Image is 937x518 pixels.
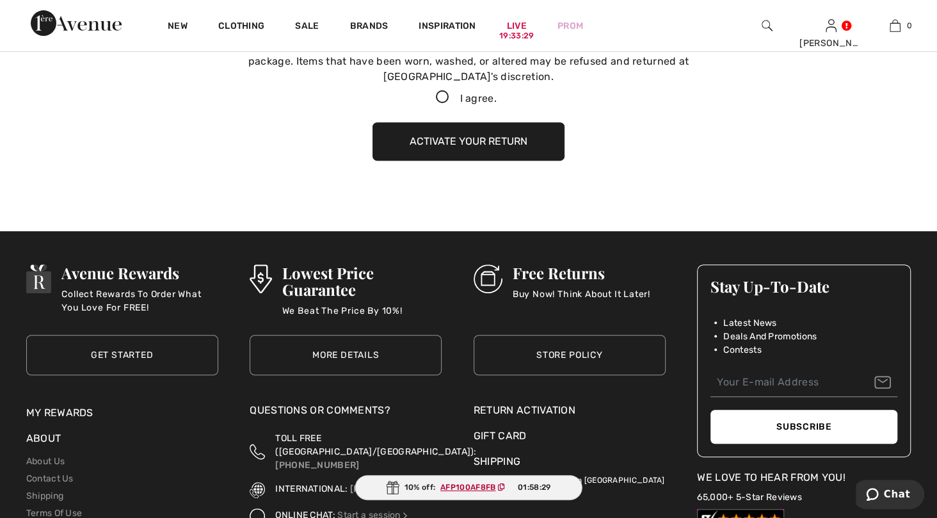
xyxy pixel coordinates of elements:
[250,335,442,375] a: More Details
[350,483,434,494] a: [PHONE_NUMBER]
[474,455,520,467] a: Shipping
[275,483,348,494] span: INTERNATIONAL:
[723,330,817,343] span: Deals And Promotions
[440,483,495,492] ins: AFP100AF8FB
[26,473,74,484] a: Contact Us
[26,335,218,375] a: Get Started
[723,316,776,330] span: Latest News
[275,460,359,471] a: [PHONE_NUMBER]
[61,287,218,313] p: Collect Rewards To Order What You Love For FREE!
[372,122,565,161] button: Activate your return
[826,19,837,31] a: Sign In
[710,410,897,444] button: Subscribe
[513,264,650,281] h3: Free Returns
[168,20,188,34] a: New
[697,492,802,503] a: 65,000+ 5-Star Reviews
[863,18,926,33] a: 0
[350,20,388,34] a: Brands
[426,91,511,106] label: I agree.
[799,36,862,50] div: [PERSON_NAME]
[387,481,399,494] img: Gift.svg
[295,20,319,34] a: Sale
[282,304,442,330] p: We Beat The Price By 10%!
[355,475,582,500] div: 10% off:
[244,38,693,85] div: All items must be returned in their original condition within of receiving the package. Items tha...
[697,470,911,485] div: We Love To Hear From You!
[419,20,476,34] span: Inspiration
[282,264,442,298] h3: Lowest Price Guarantee
[474,469,666,498] p: Free shipping and Returns in [GEOGRAPHIC_DATA] and [GEOGRAPHIC_DATA].
[26,456,65,467] a: About Us
[856,480,924,512] iframe: Opens a widget where you can chat to one of our agents
[250,482,265,498] img: International
[250,264,271,293] img: Lowest Price Guarantee
[61,264,218,281] h3: Avenue Rewards
[723,343,761,357] span: Contests
[31,10,122,36] img: 1ère Avenue
[890,18,901,33] img: My Bag
[513,287,650,313] p: Buy Now! Think About It Later!
[710,368,897,397] input: Your E-mail Address
[499,30,534,42] div: 19:33:29
[26,407,93,419] a: My Rewards
[218,20,264,34] a: Clothing
[275,433,476,457] span: TOLL FREE ([GEOGRAPHIC_DATA]/[GEOGRAPHIC_DATA]):
[474,403,666,418] a: Return Activation
[557,19,583,33] a: Prom
[762,18,773,33] img: search the website
[907,20,912,31] span: 0
[474,335,666,375] a: Store Policy
[474,428,666,444] a: Gift Card
[26,431,218,453] div: About
[826,18,837,33] img: My Info
[507,19,527,33] a: Live19:33:29
[474,264,502,293] img: Free Returns
[250,432,265,472] img: Toll Free (Canada/US)
[26,490,63,501] a: Shipping
[710,278,897,295] h3: Stay Up-To-Date
[518,482,550,493] span: 01:58:29
[26,264,52,293] img: Avenue Rewards
[250,403,442,425] div: Questions or Comments?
